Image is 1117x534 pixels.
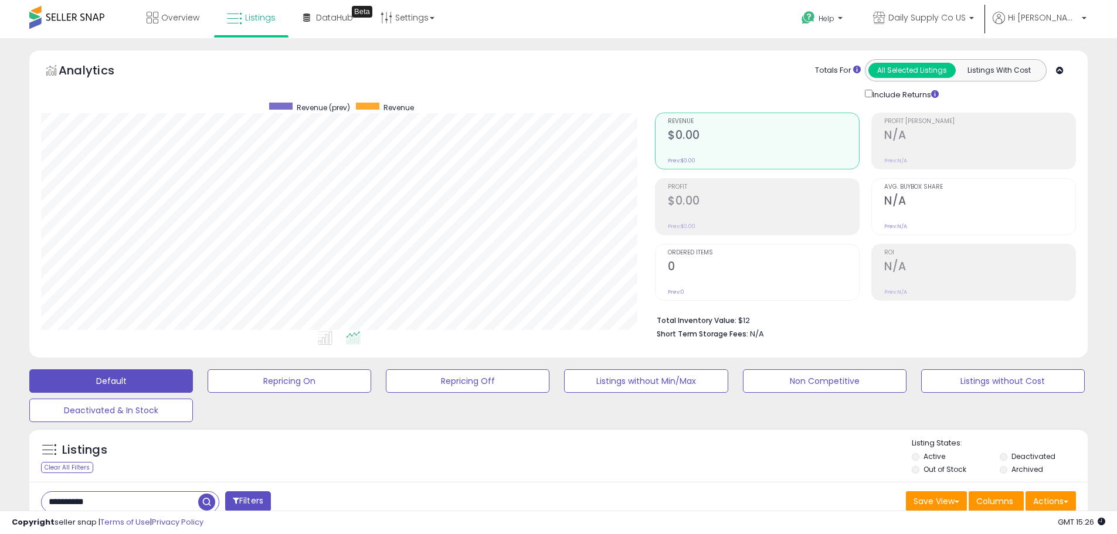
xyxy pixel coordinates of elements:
[297,103,350,113] span: Revenue (prev)
[993,12,1087,38] a: Hi [PERSON_NAME]
[924,464,966,474] label: Out of Stock
[668,250,859,256] span: Ordered Items
[884,184,1075,191] span: Avg. Buybox Share
[668,157,695,164] small: Prev: $0.00
[1008,12,1078,23] span: Hi [PERSON_NAME]
[815,65,861,76] div: Totals For
[884,157,907,164] small: Prev: N/A
[62,442,107,458] h5: Listings
[668,260,859,275] h2: 0
[906,491,967,511] button: Save View
[1011,464,1043,474] label: Archived
[884,194,1075,210] h2: N/A
[856,87,953,101] div: Include Returns
[743,369,906,393] button: Non Competitive
[386,369,549,393] button: Repricing Off
[668,223,695,230] small: Prev: $0.00
[208,369,371,393] button: Repricing On
[29,369,193,393] button: Default
[888,12,966,23] span: Daily Supply Co US
[884,250,1075,256] span: ROI
[955,63,1043,78] button: Listings With Cost
[245,12,276,23] span: Listings
[1058,516,1105,528] span: 2025-08-13 15:26 GMT
[668,194,859,210] h2: $0.00
[383,103,414,113] span: Revenue
[657,312,1067,326] li: $12
[884,288,907,295] small: Prev: N/A
[976,495,1013,507] span: Columns
[792,2,854,38] a: Help
[1011,451,1055,461] label: Deactivated
[29,399,193,422] button: Deactivated & In Stock
[884,128,1075,144] h2: N/A
[801,11,816,25] i: Get Help
[884,223,907,230] small: Prev: N/A
[868,63,956,78] button: All Selected Listings
[819,13,834,23] span: Help
[59,62,137,81] h5: Analytics
[564,369,728,393] button: Listings without Min/Max
[912,438,1088,449] p: Listing States:
[969,491,1024,511] button: Columns
[225,491,271,512] button: Filters
[161,12,199,23] span: Overview
[884,260,1075,275] h2: N/A
[884,118,1075,125] span: Profit [PERSON_NAME]
[668,128,859,144] h2: $0.00
[100,516,150,528] a: Terms of Use
[668,118,859,125] span: Revenue
[750,328,764,339] span: N/A
[41,462,93,473] div: Clear All Filters
[668,288,684,295] small: Prev: 0
[316,12,353,23] span: DataHub
[12,516,55,528] strong: Copyright
[668,184,859,191] span: Profit
[921,369,1085,393] button: Listings without Cost
[657,315,736,325] b: Total Inventory Value:
[12,517,203,528] div: seller snap | |
[1026,491,1076,511] button: Actions
[924,451,945,461] label: Active
[352,6,372,18] div: Tooltip anchor
[152,516,203,528] a: Privacy Policy
[657,329,748,339] b: Short Term Storage Fees:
